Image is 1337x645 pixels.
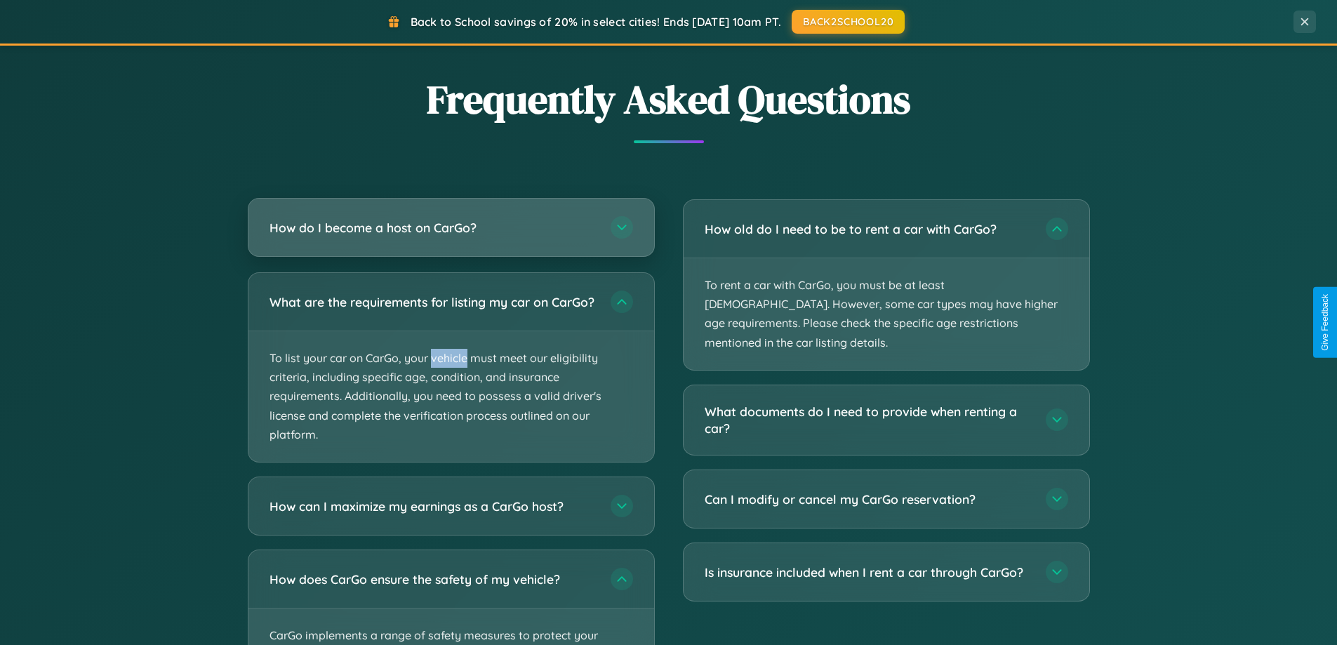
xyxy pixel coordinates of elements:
[248,72,1090,126] h2: Frequently Asked Questions
[684,258,1089,370] p: To rent a car with CarGo, you must be at least [DEMOGRAPHIC_DATA]. However, some car types may ha...
[270,219,597,237] h3: How do I become a host on CarGo?
[705,564,1032,581] h3: Is insurance included when I rent a car through CarGo?
[705,403,1032,437] h3: What documents do I need to provide when renting a car?
[270,571,597,588] h3: How does CarGo ensure the safety of my vehicle?
[248,331,654,462] p: To list your car on CarGo, your vehicle must meet our eligibility criteria, including specific ag...
[705,220,1032,238] h3: How old do I need to be to rent a car with CarGo?
[705,491,1032,508] h3: Can I modify or cancel my CarGo reservation?
[792,10,905,34] button: BACK2SCHOOL20
[1320,294,1330,351] div: Give Feedback
[411,15,781,29] span: Back to School savings of 20% in select cities! Ends [DATE] 10am PT.
[270,498,597,515] h3: How can I maximize my earnings as a CarGo host?
[270,293,597,311] h3: What are the requirements for listing my car on CarGo?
